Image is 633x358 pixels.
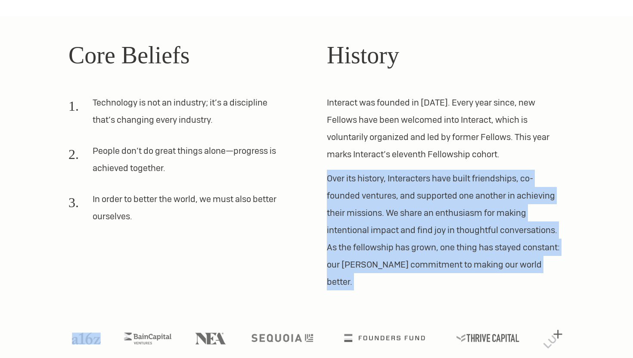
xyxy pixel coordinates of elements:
[72,333,100,344] img: A16Z logo
[327,94,565,163] p: Interact was founded in [DATE]. Every year since, new Fellows have been welcomed into Interact, w...
[68,94,285,135] li: Technology is not an industry; it’s a discipline that’s changing every industry.
[456,334,519,342] img: Thrive Capital logo
[344,334,425,342] img: Founders Fund logo
[124,333,171,344] img: Bain Capital Ventures logo
[543,330,562,349] img: Lux Capital logo
[195,333,226,344] img: NEA logo
[251,334,313,342] img: Sequoia logo
[327,170,565,290] p: Over its history, Interacters have built friendships, co-founded ventures, and supported one anot...
[68,142,285,184] li: People don’t do great things alone—progress is achieved together.
[327,37,565,73] h2: History
[68,190,285,232] li: In order to better the world, we must also better ourselves.
[68,37,306,73] h2: Core Beliefs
